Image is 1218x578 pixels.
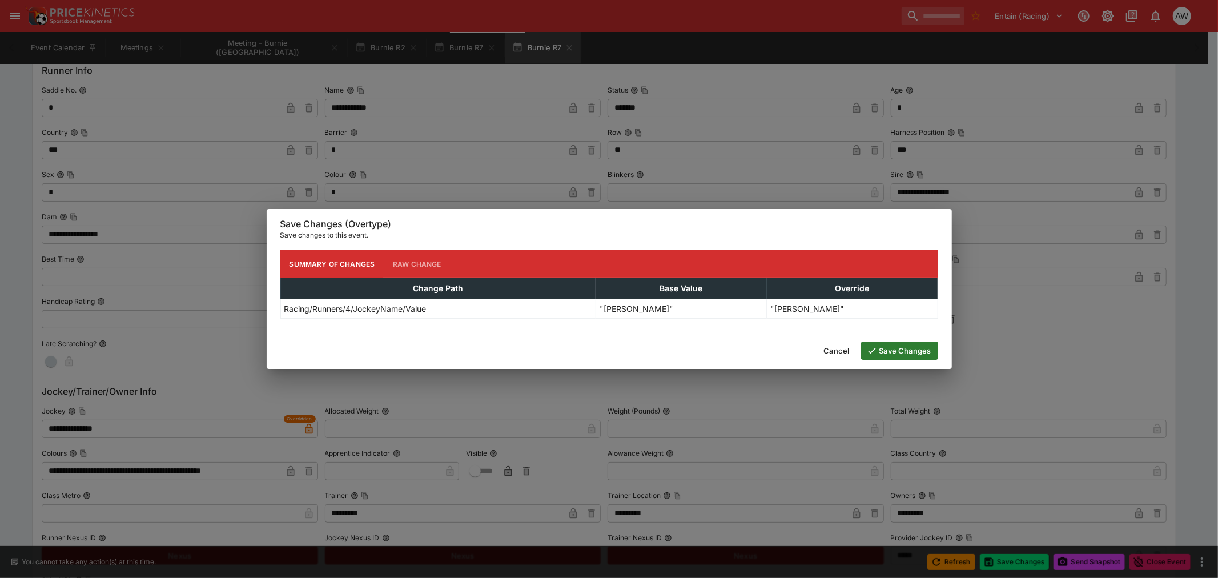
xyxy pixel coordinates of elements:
[767,278,938,299] th: Override
[280,218,938,230] h6: Save Changes (Overtype)
[284,303,427,315] p: Racing/Runners/4/JockeyName/Value
[861,342,938,360] button: Save Changes
[280,230,938,241] p: Save changes to this event.
[596,299,766,319] td: "[PERSON_NAME]"
[384,250,451,278] button: Raw Change
[817,342,857,360] button: Cancel
[767,299,938,319] td: "[PERSON_NAME]"
[596,278,766,299] th: Base Value
[280,250,384,278] button: Summary of Changes
[280,278,596,299] th: Change Path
